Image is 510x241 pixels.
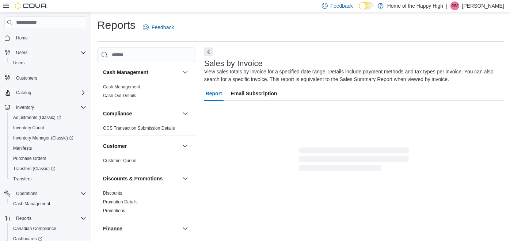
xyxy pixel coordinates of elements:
[331,2,353,9] span: Feedback
[7,112,89,123] a: Adjustments (Classic)
[103,158,136,163] a: Customer Queue
[13,201,50,207] span: Cash Management
[204,47,213,56] button: Next
[1,102,89,112] button: Inventory
[204,59,263,68] h3: Sales by Invoice
[16,215,31,221] span: Reports
[13,156,46,161] span: Purchase Orders
[7,143,89,153] button: Manifests
[13,214,34,223] button: Reports
[16,35,28,41] span: Home
[10,113,64,122] a: Adjustments (Classic)
[1,188,89,199] button: Operations
[181,68,190,77] button: Cash Management
[446,1,448,10] p: |
[97,124,195,135] div: Compliance
[7,153,89,164] button: Purchase Orders
[13,166,55,172] span: Transfers (Classic)
[103,225,122,232] h3: Finance
[13,33,86,42] span: Home
[13,74,40,83] a: Customers
[16,50,27,56] span: Users
[181,109,190,118] button: Compliance
[10,154,49,163] a: Purchase Orders
[103,142,127,150] h3: Customer
[16,75,37,81] span: Customers
[97,18,136,32] h1: Reports
[13,189,41,198] button: Operations
[13,88,86,97] span: Catalog
[231,86,277,101] span: Email Subscription
[103,69,179,76] button: Cash Management
[13,176,31,182] span: Transfers
[13,103,86,112] span: Inventory
[181,224,190,233] button: Finance
[103,126,175,131] a: OCS Transaction Submission Details
[181,142,190,150] button: Customer
[7,199,89,209] button: Cash Management
[140,20,177,35] a: Feedback
[10,113,86,122] span: Adjustments (Classic)
[103,191,122,196] a: Discounts
[16,191,38,196] span: Operations
[7,164,89,174] a: Transfers (Classic)
[10,144,35,153] a: Manifests
[103,175,179,182] button: Discounts & Promotions
[10,199,86,208] span: Cash Management
[103,199,138,205] span: Promotion Details
[1,72,89,83] button: Customers
[103,208,125,214] span: Promotions
[10,123,86,132] span: Inventory Count
[10,199,53,208] a: Cash Management
[10,58,27,67] a: Users
[13,48,30,57] button: Users
[103,225,179,232] button: Finance
[97,189,195,218] div: Discounts & Promotions
[103,125,175,131] span: OCS Transaction Submission Details
[1,213,89,223] button: Reports
[462,1,504,10] p: [PERSON_NAME]
[15,2,47,9] img: Cova
[13,115,61,120] span: Adjustments (Classic)
[13,214,86,223] span: Reports
[181,174,190,183] button: Discounts & Promotions
[13,34,31,42] a: Home
[13,226,56,232] span: Canadian Compliance
[1,47,89,58] button: Users
[7,174,89,184] button: Transfers
[13,145,32,151] span: Manifests
[1,88,89,98] button: Catalog
[103,93,136,98] a: Cash Out Details
[7,123,89,133] button: Inventory Count
[10,164,86,173] span: Transfers (Classic)
[103,175,163,182] h3: Discounts & Promotions
[16,104,34,110] span: Inventory
[10,144,86,153] span: Manifests
[97,156,195,168] div: Customer
[103,84,140,90] span: Cash Management
[152,24,174,31] span: Feedback
[13,103,37,112] button: Inventory
[16,90,31,96] span: Catalog
[7,133,89,143] a: Inventory Manager (Classic)
[10,58,86,67] span: Users
[10,123,47,132] a: Inventory Count
[387,1,443,10] p: Home of the Happy High
[450,1,459,10] div: Gurleen Virk
[13,125,44,131] span: Inventory Count
[204,68,501,83] div: View sales totals by invoice for a specified date range. Details include payment methods and tax ...
[13,135,73,141] span: Inventory Manager (Classic)
[13,60,24,66] span: Users
[452,1,458,10] span: GV
[10,134,86,142] span: Inventory Manager (Classic)
[206,86,222,101] span: Report
[10,134,76,142] a: Inventory Manager (Classic)
[13,73,86,82] span: Customers
[103,158,136,164] span: Customer Queue
[1,32,89,43] button: Home
[103,84,140,89] a: Cash Management
[7,58,89,68] button: Users
[103,208,125,213] a: Promotions
[10,224,86,233] span: Canadian Compliance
